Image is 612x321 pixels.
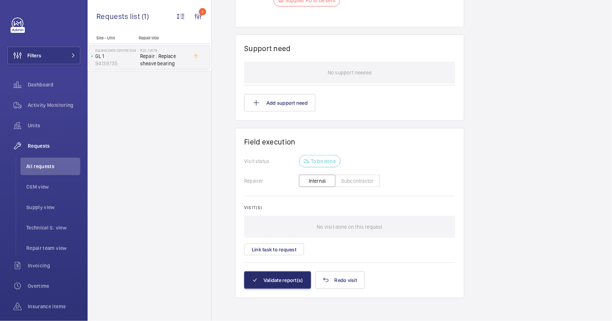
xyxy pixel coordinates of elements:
button: Validate report(s) [244,271,311,289]
p: 94139735 [95,60,137,67]
button: Filters [7,47,80,64]
p: No support needed [328,62,372,84]
p: Repair title [139,35,187,40]
span: Requests list [96,12,142,21]
span: Insurance items [28,303,80,310]
span: Repair team view [26,244,80,252]
h2: R25-13079 [140,48,188,53]
span: Supply view [26,204,80,211]
span: Technical S. view [26,224,80,231]
span: Dashboard [28,81,80,88]
span: Requests [28,142,80,150]
span: Repair : Replace sheave bearing [140,53,188,67]
span: Filters [27,52,41,59]
span: Invoicing [28,262,80,269]
h2: Visit(s) [244,205,455,210]
p: Equinix Data Centre SG4 [95,48,137,53]
h1: Field execution [244,137,455,146]
span: CSM view [26,183,80,190]
p: GL 1 [95,53,137,60]
span: Activity Monitoring [28,101,80,109]
p: To be done [311,158,336,165]
h1: Support need [244,44,291,53]
span: Units [28,122,80,129]
span: Overtime [28,282,80,290]
span: All requests [26,163,80,170]
p: Site - Unit [88,35,136,40]
p: No visit done on this request [317,216,382,238]
button: Subcontractor [335,175,380,187]
button: Add support need [244,94,315,112]
button: Internal [299,175,335,187]
button: Redo visit [315,271,365,289]
button: Link task to request [244,244,304,255]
